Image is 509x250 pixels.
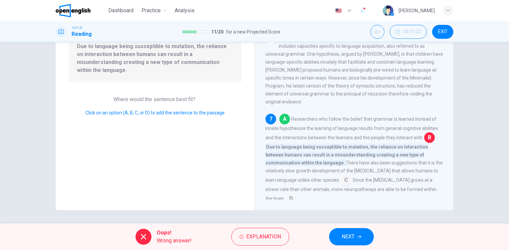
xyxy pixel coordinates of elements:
[403,29,421,34] span: 00:15:22
[424,132,435,143] span: B
[342,232,355,241] span: NEXT
[157,237,192,245] span: Wrong answer!
[211,28,223,36] span: 11 / 20
[226,28,280,36] span: for a new Projected Score
[141,7,161,15] span: Practice
[157,229,192,237] span: Oops!
[113,96,197,102] span: Where would the sentence best fit?
[72,26,82,30] span: TOEFL®
[265,35,443,104] span: One issue that is debated vehemently is whether the biological contribution includes capacities s...
[370,25,384,39] div: Unmute
[265,116,438,140] span: Researchers who follow the belief that grammar is learned instead of innate hypothesize the learn...
[279,114,290,124] span: A
[56,4,90,17] img: OpenEnglish logo
[265,160,443,183] span: There have also been suggestions that it is the relatively slow growth development of the [MEDICA...
[108,7,134,15] span: Dashboard
[231,228,289,246] button: Explanation
[139,5,169,17] button: Practice
[341,175,351,185] span: C
[390,25,427,39] div: Hide
[432,25,453,39] button: EXIT
[383,5,393,16] img: Profile picture
[246,232,281,241] span: Explanation
[56,4,106,17] a: OpenEnglish logo
[438,29,448,34] span: EXIT
[106,5,136,17] button: Dashboard
[265,114,276,124] div: 7
[390,25,427,39] button: 00:15:22
[265,144,428,166] span: Due to language being susceptible to mutation, the reliance on interaction between humans can res...
[399,7,435,15] div: [PERSON_NAME]
[286,193,296,204] span: D
[175,7,195,15] span: Analysis
[334,8,343,13] img: en
[85,110,225,115] span: Click on an option (A, B, C, or D) to add the sentence to the passage
[172,5,197,17] button: Analysis
[72,30,92,38] h1: Reading
[265,177,436,201] span: Since the [MEDICAL_DATA] grows at a slower rate than other animals, more neuropathways are able t...
[329,228,374,245] button: NEXT
[77,42,233,74] span: Due to language being susceptible to mutation, the reliance on interaction between humans can res...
